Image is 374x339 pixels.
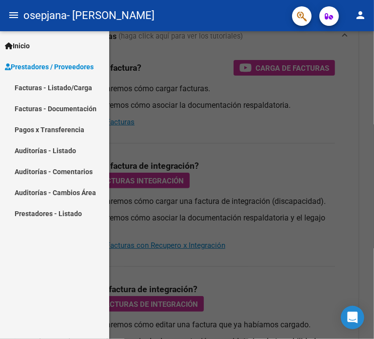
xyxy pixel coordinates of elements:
[5,61,94,72] span: Prestadores / Proveedores
[67,5,155,26] span: - [PERSON_NAME]
[354,9,366,21] mat-icon: person
[5,40,30,51] span: Inicio
[341,306,364,329] div: Open Intercom Messenger
[23,5,67,26] span: osepjana
[8,9,20,21] mat-icon: menu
